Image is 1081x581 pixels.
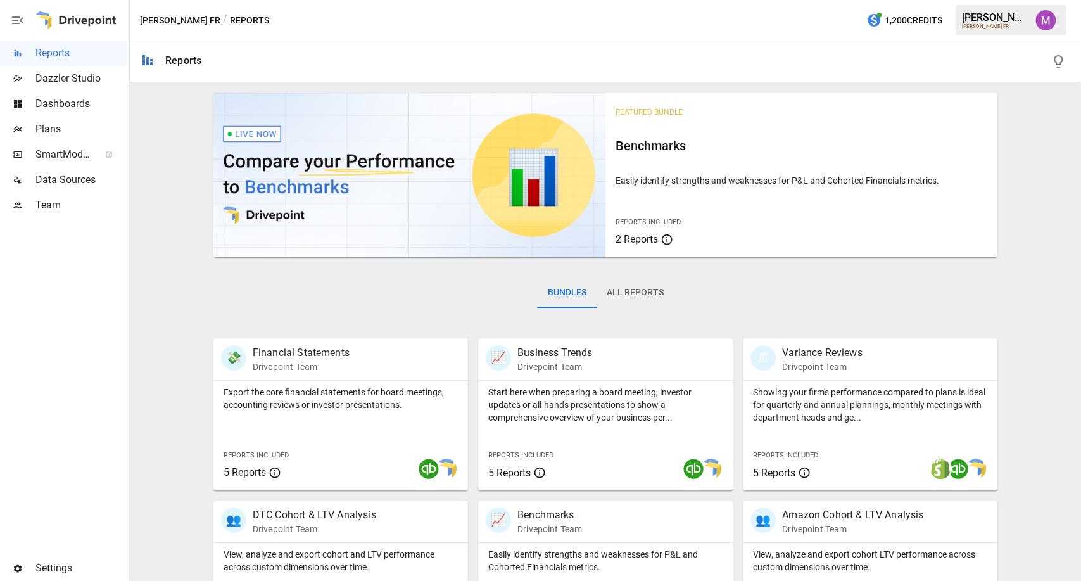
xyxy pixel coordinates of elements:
span: Featured Bundle [616,108,683,117]
p: Benchmarks [517,508,582,523]
div: 👥 [750,508,776,533]
button: Bundles [537,278,596,308]
img: video thumbnail [213,93,605,257]
img: quickbooks [683,459,704,479]
span: Data Sources [35,172,127,188]
p: Drivepoint Team [782,361,862,373]
span: Reports Included [488,451,553,459]
span: Reports Included [224,451,289,459]
button: All Reports [596,278,673,308]
span: 1,200 Credits [885,13,942,29]
span: Dazzler Studio [35,71,127,86]
span: Dashboards [35,96,127,112]
p: Start here when preparing a board meeting, investor updates or all-hands presentations to show a ... [488,386,723,424]
p: Drivepoint Team [517,523,582,535]
div: / [223,13,227,29]
p: Export the core financial statements for board meetings, accounting reviews or investor presentat... [224,386,458,411]
p: Drivepoint Team [253,361,350,373]
button: 1,200Credits [861,9,947,32]
img: smart model [966,459,986,479]
img: smart model [436,459,457,479]
div: 📈 [486,508,511,533]
span: Team [35,198,127,213]
h6: Benchmarks [616,136,987,156]
p: Financial Statements [253,345,350,361]
img: shopify [930,459,951,479]
div: Reports [165,54,201,67]
img: smart model [701,459,721,479]
p: Business Trends [517,345,592,361]
p: Easily identify strengths and weaknesses for P&L and Cohorted Financials metrics. [488,548,723,573]
span: Settings [35,561,127,576]
div: 👥 [221,508,246,533]
span: Plans [35,122,127,137]
button: [PERSON_NAME] FR [140,13,220,29]
span: Reports [35,46,127,61]
p: Drivepoint Team [782,523,923,535]
p: Drivepoint Team [253,523,376,535]
img: Umer Muhammed [1035,10,1056,30]
button: Umer Muhammed [1028,3,1063,38]
div: [PERSON_NAME] [962,11,1028,23]
p: View, analyze and export cohort and LTV performance across custom dimensions over time. [224,548,458,573]
span: 5 Reports [488,467,531,479]
div: 📈 [486,345,511,371]
div: 💸 [221,345,246,371]
span: Reports Included [753,451,818,459]
p: Variance Reviews [782,345,862,361]
span: Reports Included [616,218,681,226]
span: 5 Reports [753,467,795,479]
p: DTC Cohort & LTV Analysis [253,508,376,523]
p: Amazon Cohort & LTV Analysis [782,508,923,523]
img: quickbooks [419,459,439,479]
p: Easily identify strengths and weaknesses for P&L and Cohorted Financials metrics. [616,174,987,187]
img: quickbooks [948,459,968,479]
p: Showing your firm's performance compared to plans is ideal for quarterly and annual plannings, mo... [753,386,987,424]
span: 2 Reports [616,233,658,245]
div: 🗓 [750,345,776,371]
span: ™ [91,145,99,161]
div: [PERSON_NAME] FR [962,23,1028,29]
span: SmartModel [35,147,91,162]
span: 5 Reports [224,466,266,478]
p: Drivepoint Team [517,361,592,373]
p: View, analyze and export cohort LTV performance across custom dimensions over time. [753,548,987,573]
